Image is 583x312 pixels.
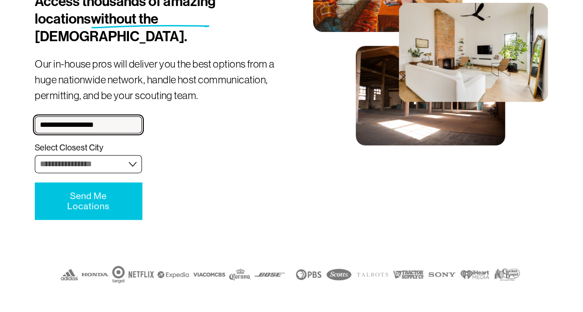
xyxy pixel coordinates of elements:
[35,182,141,219] button: Send Me LocationsSend Me Locations
[35,155,141,173] select: Select Closest City
[67,191,109,211] span: Send Me Locations
[35,56,291,103] p: Our in-house pros will deliver you the best options from a huge nationwide network, handle host c...
[35,11,187,45] span: without the [DEMOGRAPHIC_DATA].
[35,143,103,153] span: Select Closest City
